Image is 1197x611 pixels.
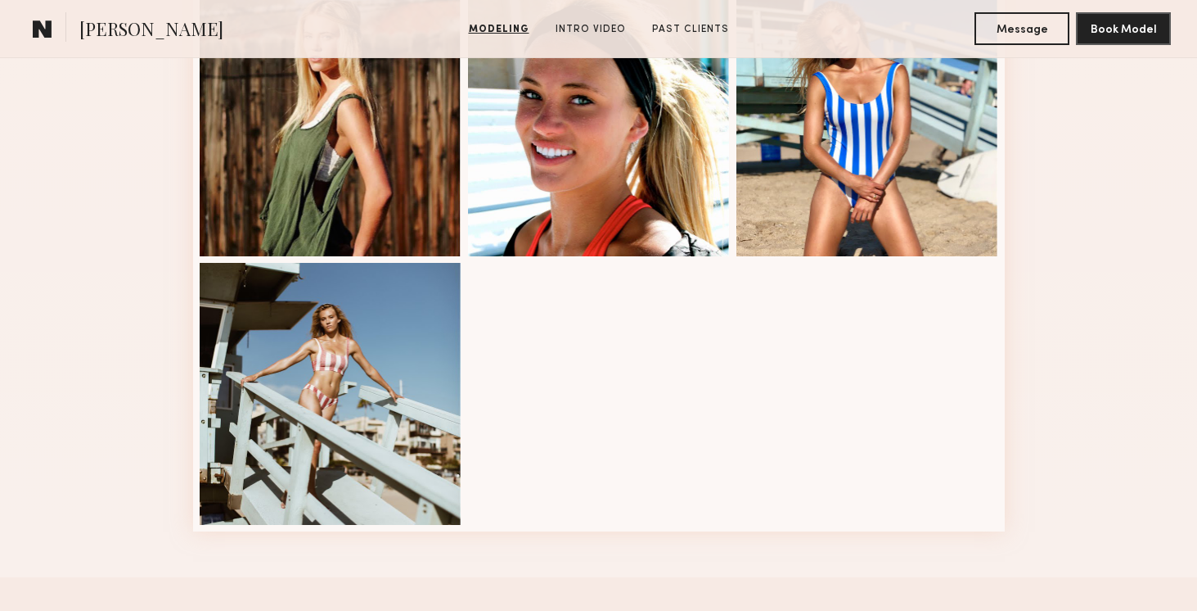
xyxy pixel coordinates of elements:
[79,16,223,45] span: [PERSON_NAME]
[1076,12,1171,45] button: Book Model
[974,12,1069,45] button: Message
[549,22,632,37] a: Intro Video
[462,22,536,37] a: Modeling
[1076,21,1171,35] a: Book Model
[646,22,736,37] a: Past Clients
